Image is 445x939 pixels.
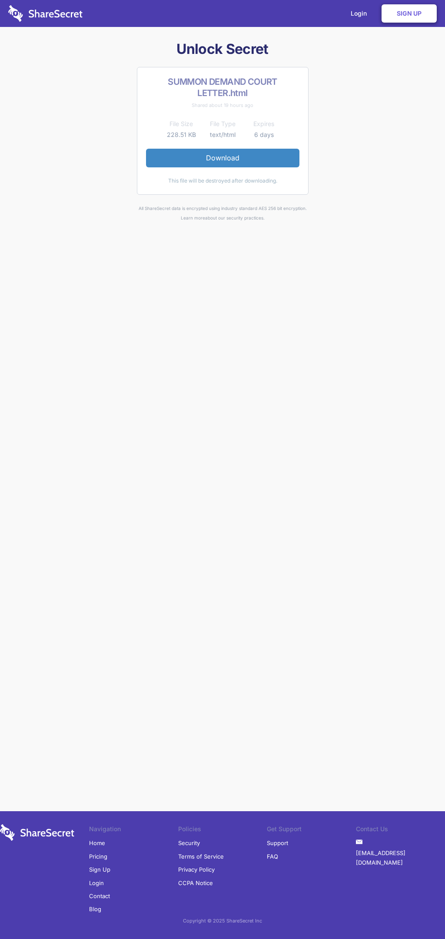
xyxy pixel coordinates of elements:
[267,824,356,836] li: Get Support
[267,836,288,849] a: Support
[161,130,202,140] td: 228.51 KB
[178,824,267,836] li: Policies
[146,76,299,99] h2: SUMMON DEMAND COURT LETTER.html
[243,119,285,129] th: Expires
[202,130,243,140] td: text/html
[382,4,437,23] a: Sign Up
[146,176,299,186] div: This file will be destroyed after downloading.
[178,836,200,849] a: Security
[89,902,101,916] a: Blog
[356,846,445,869] a: [EMAIL_ADDRESS][DOMAIN_NAME]
[267,850,278,863] a: FAQ
[89,836,105,849] a: Home
[178,850,224,863] a: Terms of Service
[8,5,83,22] img: logo-wordmark-white-trans-d4663122ce5f474addd5e946df7df03e33cb6a1c49d2221995e7729f52c070b2.svg
[146,149,299,167] a: Download
[89,850,107,863] a: Pricing
[178,876,213,889] a: CCPA Notice
[89,876,104,889] a: Login
[178,863,215,876] a: Privacy Policy
[243,130,285,140] td: 6 days
[161,119,202,129] th: File Size
[146,100,299,110] div: Shared about 19 hours ago
[89,824,178,836] li: Navigation
[356,824,445,836] li: Contact Us
[181,215,205,220] a: Learn more
[89,863,110,876] a: Sign Up
[89,889,110,902] a: Contact
[202,119,243,129] th: File Type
